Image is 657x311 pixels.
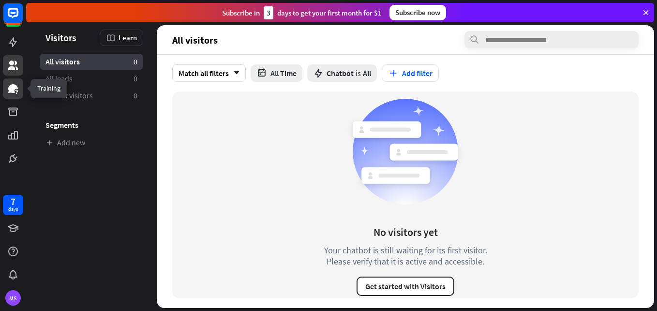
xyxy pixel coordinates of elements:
[134,74,137,84] aside: 0
[172,34,218,46] span: All visitors
[389,5,446,20] div: Subscribe now
[40,135,143,151] a: Add new
[40,71,143,87] a: All leads 0
[373,225,438,239] div: No visitors yet
[172,64,246,82] div: Match all filters
[40,120,143,130] h3: Segments
[45,74,73,84] span: All leads
[264,6,273,19] div: 3
[45,57,80,67] span: All visitors
[5,290,21,306] div: MS
[134,57,137,67] aside: 0
[382,64,439,82] button: Add filter
[45,91,93,101] span: Recent visitors
[327,68,354,78] span: Chatbot
[119,33,137,42] span: Learn
[8,206,18,213] div: days
[251,64,302,82] button: All Time
[8,4,37,33] button: Open LiveChat chat widget
[229,70,239,76] i: arrow_down
[363,68,371,78] span: All
[3,195,23,215] a: 7 days
[40,88,143,104] a: Recent visitors 0
[45,32,76,43] span: Visitors
[222,6,382,19] div: Subscribe in days to get your first month for $1
[306,245,505,267] div: Your chatbot is still waiting for its first visitor. Please verify that it is active and accessible.
[357,277,454,296] button: Get started with Visitors
[134,91,137,101] aside: 0
[11,197,15,206] div: 7
[356,68,361,78] span: is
